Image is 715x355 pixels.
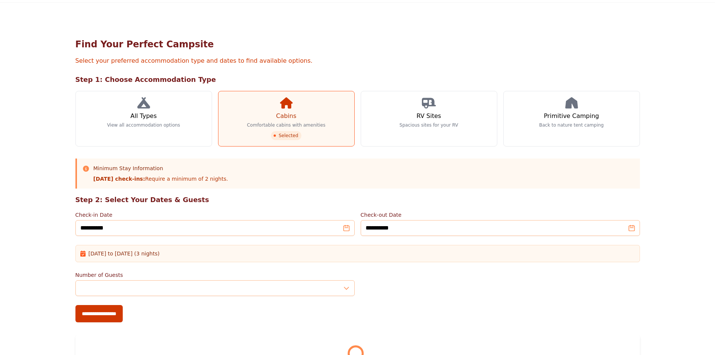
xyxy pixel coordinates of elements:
h3: Cabins [276,112,296,121]
span: Selected [271,131,301,140]
p: Select your preferred accommodation type and dates to find available options. [75,56,640,65]
p: Spacious sites for your RV [399,122,458,128]
h3: Minimum Stay Information [93,165,228,172]
h1: Find Your Perfect Campsite [75,38,640,50]
h2: Step 2: Select Your Dates & Guests [75,195,640,205]
p: Back to nature tent camping [539,122,604,128]
h3: All Types [130,112,157,121]
label: Check-out Date [361,211,640,219]
p: Comfortable cabins with amenities [247,122,325,128]
a: All Types View all accommodation options [75,91,212,147]
h3: RV Sites [417,112,441,121]
label: Check-in Date [75,211,355,219]
a: Primitive Camping Back to nature tent camping [503,91,640,147]
p: View all accommodation options [107,122,180,128]
span: [DATE] to [DATE] (3 nights) [89,250,160,257]
p: Require a minimum of 2 nights. [93,175,228,183]
a: Cabins Comfortable cabins with amenities Selected [218,91,355,147]
h2: Step 1: Choose Accommodation Type [75,74,640,85]
h3: Primitive Camping [544,112,599,121]
strong: [DATE] check-ins: [93,176,145,182]
label: Number of Guests [75,271,355,279]
a: RV Sites Spacious sites for your RV [361,91,497,147]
